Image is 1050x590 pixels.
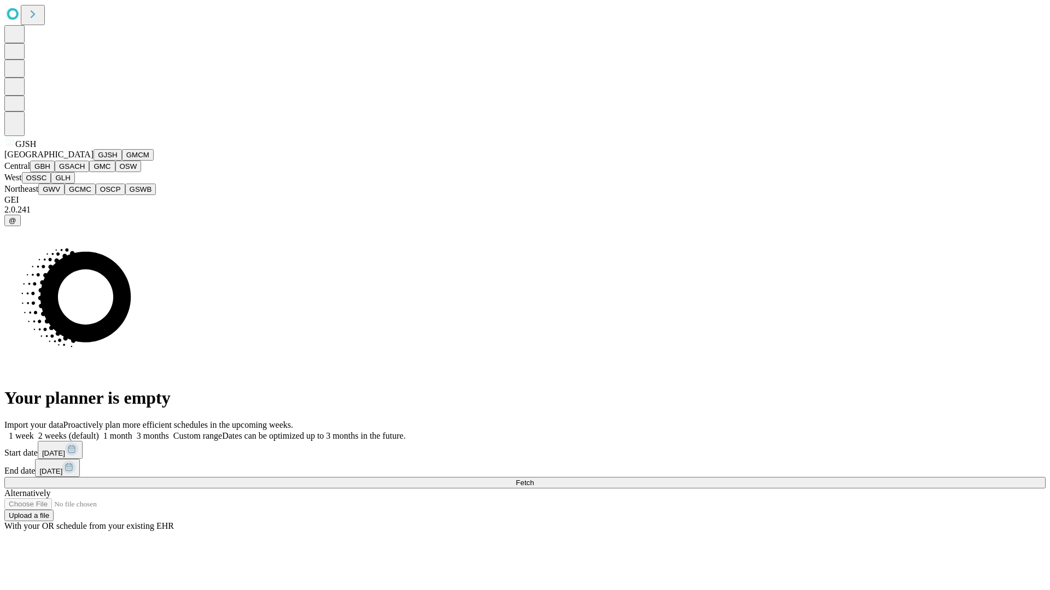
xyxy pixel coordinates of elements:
[4,205,1046,215] div: 2.0.241
[4,420,63,429] span: Import your data
[30,161,55,172] button: GBH
[94,149,122,161] button: GJSH
[4,161,30,170] span: Central
[4,215,21,226] button: @
[125,184,156,195] button: GSWB
[4,388,1046,408] h1: Your planner is empty
[516,479,534,487] span: Fetch
[38,184,65,195] button: GWV
[4,477,1046,488] button: Fetch
[35,459,80,477] button: [DATE]
[9,431,34,440] span: 1 week
[55,161,89,172] button: GSACH
[4,510,54,521] button: Upload a file
[39,467,62,475] span: [DATE]
[4,195,1046,205] div: GEI
[4,173,22,182] span: West
[9,216,16,225] span: @
[38,441,83,459] button: [DATE]
[173,431,222,440] span: Custom range
[222,431,405,440] span: Dates can be optimized up to 3 months in the future.
[63,420,293,429] span: Proactively plan more efficient schedules in the upcoming weeks.
[51,172,74,184] button: GLH
[4,459,1046,477] div: End date
[4,488,50,498] span: Alternatively
[42,449,65,457] span: [DATE]
[96,184,125,195] button: OSCP
[89,161,115,172] button: GMC
[115,161,142,172] button: OSW
[4,184,38,193] span: Northeast
[137,431,169,440] span: 3 months
[4,441,1046,459] div: Start date
[15,139,36,149] span: GJSH
[4,150,94,159] span: [GEOGRAPHIC_DATA]
[103,431,132,440] span: 1 month
[4,521,174,530] span: With your OR schedule from your existing EHR
[122,149,154,161] button: GMCM
[65,184,96,195] button: GCMC
[22,172,51,184] button: OSSC
[38,431,99,440] span: 2 weeks (default)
